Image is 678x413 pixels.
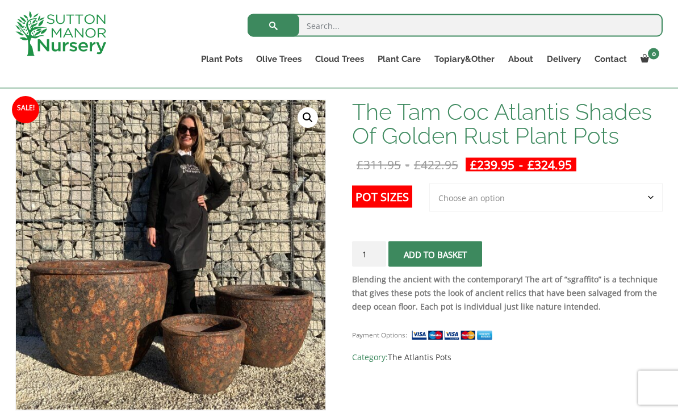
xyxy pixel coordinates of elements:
a: Contact [588,51,634,67]
a: Delivery [540,51,588,67]
del: - [352,158,463,172]
button: Add to basket [388,241,482,267]
span: £ [470,157,477,173]
h1: The Tam Coc Atlantis Shades Of Golden Rust Plant Pots [352,100,663,148]
a: Topiary&Other [428,51,501,67]
span: 0 [648,48,659,60]
strong: Blending the ancient with the contemporary! The art of “sgraffito” is a technique that gives thes... [352,274,658,312]
a: Olive Trees [249,51,308,67]
a: View full-screen image gallery [298,108,318,128]
span: £ [528,157,534,173]
img: logo [15,11,106,56]
label: Pot Sizes [352,186,412,208]
a: About [501,51,540,67]
a: 0 [634,51,663,67]
a: Plant Pots [194,51,249,67]
span: £ [414,157,421,173]
input: Product quantity [352,241,386,267]
bdi: 239.95 [470,157,514,173]
bdi: 422.95 [414,157,458,173]
bdi: 311.95 [357,157,401,173]
bdi: 324.95 [528,157,572,173]
span: Sale! [12,97,39,124]
img: payment supported [411,329,496,341]
span: £ [357,157,363,173]
span: Category: [352,351,663,364]
a: The Atlantis Pots [388,352,451,362]
a: Cloud Trees [308,51,371,67]
a: Plant Care [371,51,428,67]
small: Payment Options: [352,331,407,339]
ins: - [466,158,576,172]
input: Search... [248,14,663,37]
